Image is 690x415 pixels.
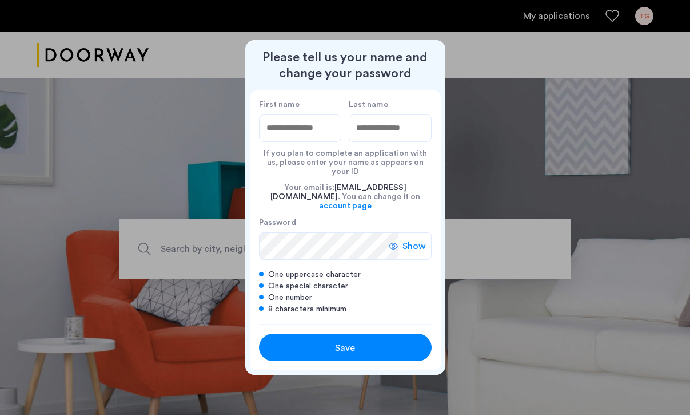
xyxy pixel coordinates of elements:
div: One number [259,292,432,303]
label: Password [259,218,398,228]
button: button [259,334,432,361]
div: 8 characters minimum [259,303,432,315]
a: account page [319,201,372,211]
label: First name [259,100,342,110]
span: [EMAIL_ADDRESS][DOMAIN_NAME] [270,184,406,201]
h2: Please tell us your name and change your password [250,49,441,81]
label: Last name [349,100,432,110]
div: If you plan to complete an application with us, please enter your name as appears on your ID [259,142,432,176]
span: Show [402,239,426,253]
iframe: chat widget [642,369,679,404]
div: One uppercase character [259,269,432,280]
div: One special character [259,280,432,292]
span: Save [335,341,355,355]
div: Your email is: . You can change it on [259,176,432,218]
